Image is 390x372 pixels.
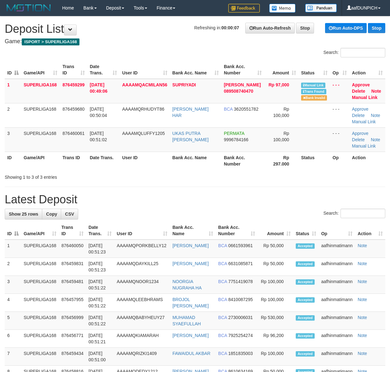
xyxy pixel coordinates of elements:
a: Note [371,137,380,142]
a: NOORGIA NUGRAHA HA [172,279,202,290]
th: Game/API: activate to sort column ascending [21,61,60,79]
td: aafhinmatimann [319,312,355,330]
th: Bank Acc. Name: activate to sort column ascending [170,61,221,79]
th: Op: activate to sort column ascending [330,61,349,79]
a: Note [358,297,367,302]
a: Note [358,333,367,338]
a: Stop [296,23,314,33]
img: MOTION_logo.png [5,3,53,13]
a: [PERSON_NAME] [172,261,209,266]
th: Date Trans. [87,152,120,170]
a: Note [358,279,367,284]
span: BCA [218,315,227,320]
span: Show 25 rows [9,212,38,217]
span: Accepted [296,351,315,357]
td: 876457955 [59,294,86,312]
a: Delete [352,113,364,118]
label: Search: [323,48,385,57]
h4: Game: [5,38,385,45]
td: AAAAMQKIAMARAH [114,330,170,348]
span: CSV [65,212,74,217]
img: panduan.png [305,4,337,12]
td: [DATE] 00:51:23 [86,240,114,258]
a: SUPRIYADI [172,82,196,87]
td: AAAAMQBABYHEUY27 [114,312,170,330]
div: Showing 1 to 3 of 3 entries [5,171,158,180]
span: Copy 8410087295 to clipboard [228,297,253,302]
th: Trans ID: activate to sort column ascending [60,61,87,79]
a: Manual Link [352,119,376,124]
td: [DATE] 00:51:22 [86,276,114,294]
th: User ID [119,152,170,170]
td: 876459831 [59,258,86,276]
td: SUPERLIGA168 [21,127,60,152]
td: Rp 50,000 [258,258,293,276]
span: 876460061 [62,131,84,136]
td: SUPERLIGA168 [21,348,59,366]
td: - - - [330,79,349,103]
td: aafhinmatimann [319,330,355,348]
a: Note [358,243,367,248]
th: Bank Acc. Number [221,152,264,170]
td: 876460050 [59,240,86,258]
td: 1 [5,240,21,258]
span: Rp 100,000 [273,107,289,118]
a: UKAS PUTRA [PERSON_NAME] [172,131,209,142]
td: aafhinmatimann [319,348,355,366]
td: SUPERLIGA168 [21,276,59,294]
a: Manual Link [352,95,377,100]
th: Status: activate to sort column ascending [299,61,330,79]
span: Copy 9996784166 to clipboard [224,137,248,142]
span: Accepted [296,297,315,303]
span: Refreshing in: [194,25,239,30]
td: Rp 96,200 [258,330,293,348]
a: MUHAMAD SYAEFULLAH [172,315,201,326]
td: SUPERLIGA168 [21,330,59,348]
label: Search: [323,209,385,218]
td: 3 [5,127,21,152]
th: Trans ID: activate to sort column ascending [59,222,86,240]
th: Bank Acc. Number: activate to sort column ascending [216,222,258,240]
td: AAAAMQLEEBHRAMS [114,294,170,312]
span: Rp 97,000 [269,82,289,87]
input: Search: [341,48,385,57]
td: Rp 50,000 [258,240,293,258]
h1: Latest Deposit [5,193,385,206]
th: Amount: activate to sort column ascending [264,61,299,79]
td: 876456999 [59,312,86,330]
span: 876459299 [62,82,84,87]
a: CSV [61,209,78,219]
td: SUPERLIGA168 [21,312,59,330]
a: FAWAIDUL AKBAR [172,351,211,356]
span: BCA [218,351,227,356]
th: Date Trans.: activate to sort column ascending [86,222,114,240]
a: Manual Link [352,143,376,148]
a: BROJOL [PERSON_NAME] [172,297,209,308]
td: 2 [5,103,21,127]
strong: 00:00:07 [221,25,239,30]
a: Note [358,315,367,320]
th: Action: activate to sort column ascending [355,222,385,240]
td: AAAAMQPORKBELLY12 [114,240,170,258]
th: ID [5,152,21,170]
a: Delete [352,137,364,142]
a: Note [358,261,367,266]
a: Show 25 rows [5,209,42,219]
th: Game/API: activate to sort column ascending [21,222,59,240]
span: Accepted [296,243,315,249]
th: ID: activate to sort column descending [5,222,21,240]
td: aafhinmatimann [319,240,355,258]
th: Status: activate to sort column ascending [293,222,319,240]
td: SUPERLIGA168 [21,79,60,103]
span: Copy [46,212,57,217]
span: Copy 7751419078 to clipboard [228,279,253,284]
input: Search: [341,209,385,218]
span: Copy 089508740470 to clipboard [224,89,253,94]
a: Approve [352,82,370,87]
span: BCA [218,243,227,248]
a: Stop [368,23,385,33]
td: 876456771 [59,330,86,348]
td: 876459481 [59,276,86,294]
td: aafhinmatimann [319,276,355,294]
td: SUPERLIGA168 [21,258,59,276]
